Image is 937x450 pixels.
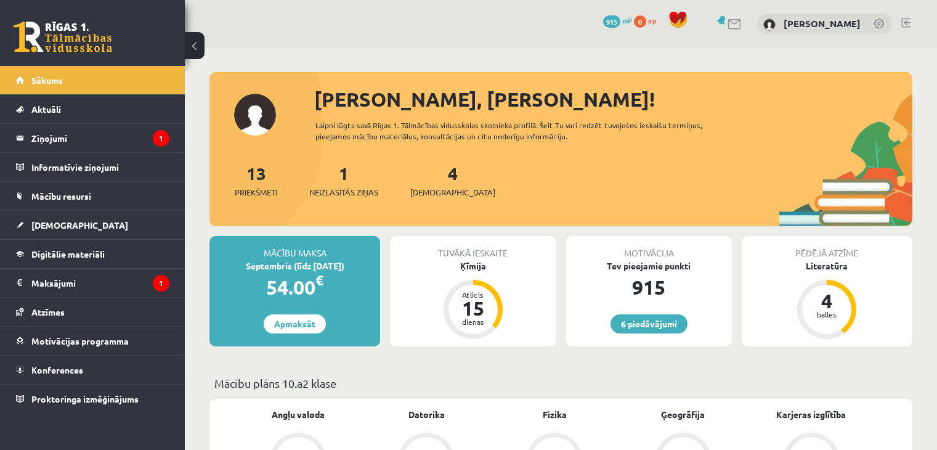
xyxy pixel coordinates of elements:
span: Mācību resursi [31,190,91,202]
span: Atzīmes [31,306,65,317]
div: Motivācija [566,236,732,260]
div: Laipni lūgts savā Rīgas 1. Tālmācības vidusskolas skolnieka profilā. Šeit Tu vari redzēt tuvojošo... [315,120,737,142]
a: 13Priekšmeti [235,162,277,198]
span: mP [622,15,632,25]
span: 0 [634,15,646,28]
legend: Informatīvie ziņojumi [31,153,169,181]
a: Digitālie materiāli [16,240,169,268]
span: xp [648,15,656,25]
div: balles [808,311,845,318]
a: 4[DEMOGRAPHIC_DATA] [410,162,495,198]
a: Atzīmes [16,298,169,326]
span: Motivācijas programma [31,335,129,346]
a: Sākums [16,66,169,94]
div: 54.00 [209,272,380,302]
a: Motivācijas programma [16,327,169,355]
a: Ziņojumi1 [16,124,169,152]
div: 915 [566,272,732,302]
a: 915 mP [603,15,632,25]
div: dienas [455,318,492,325]
span: Priekšmeti [235,186,277,198]
a: Karjeras izglītība [776,408,846,421]
a: Ķīmija Atlicis 15 dienas [390,260,556,341]
div: Tuvākā ieskaite [390,236,556,260]
div: Atlicis [455,291,492,298]
legend: Maksājumi [31,269,169,297]
a: Proktoringa izmēģinājums [16,385,169,413]
div: Pēdējā atzīme [742,236,912,260]
span: Digitālie materiāli [31,248,105,260]
span: [DEMOGRAPHIC_DATA] [410,186,495,198]
span: Proktoringa izmēģinājums [31,393,139,404]
div: Mācību maksa [209,236,380,260]
div: 15 [455,298,492,318]
a: Fizika [543,408,567,421]
a: 1Neizlasītās ziņas [309,162,378,198]
a: Ģeogrāfija [661,408,705,421]
a: Informatīvie ziņojumi [16,153,169,181]
div: Tev pieejamie punkti [566,260,732,272]
span: [DEMOGRAPHIC_DATA] [31,219,128,231]
span: Konferences [31,364,83,375]
a: Angļu valoda [272,408,325,421]
i: 1 [153,130,169,147]
p: Mācību plāns 10.a2 klase [214,375,907,391]
div: [PERSON_NAME], [PERSON_NAME]! [314,84,912,114]
a: Datorika [408,408,445,421]
div: 4 [808,291,845,311]
a: Literatūra 4 balles [742,260,912,341]
legend: Ziņojumi [31,124,169,152]
div: Literatūra [742,260,912,272]
a: Mācību resursi [16,182,169,210]
a: Rīgas 1. Tālmācības vidusskola [14,22,112,52]
i: 1 [153,275,169,292]
span: Aktuāli [31,104,61,115]
a: Aktuāli [16,95,169,123]
a: Konferences [16,356,169,384]
span: Neizlasītās ziņas [309,186,378,198]
div: Ķīmija [390,260,556,272]
a: Apmaksāt [264,314,326,333]
span: 915 [603,15,620,28]
a: [PERSON_NAME] [784,17,861,30]
a: 6 piedāvājumi [610,314,688,333]
span: Sākums [31,75,63,86]
a: Maksājumi1 [16,269,169,297]
a: [DEMOGRAPHIC_DATA] [16,211,169,239]
img: Pāvels Ostapkovičs [763,18,776,31]
span: € [315,271,323,289]
div: Septembris (līdz [DATE]) [209,260,380,272]
a: 0 xp [634,15,662,25]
